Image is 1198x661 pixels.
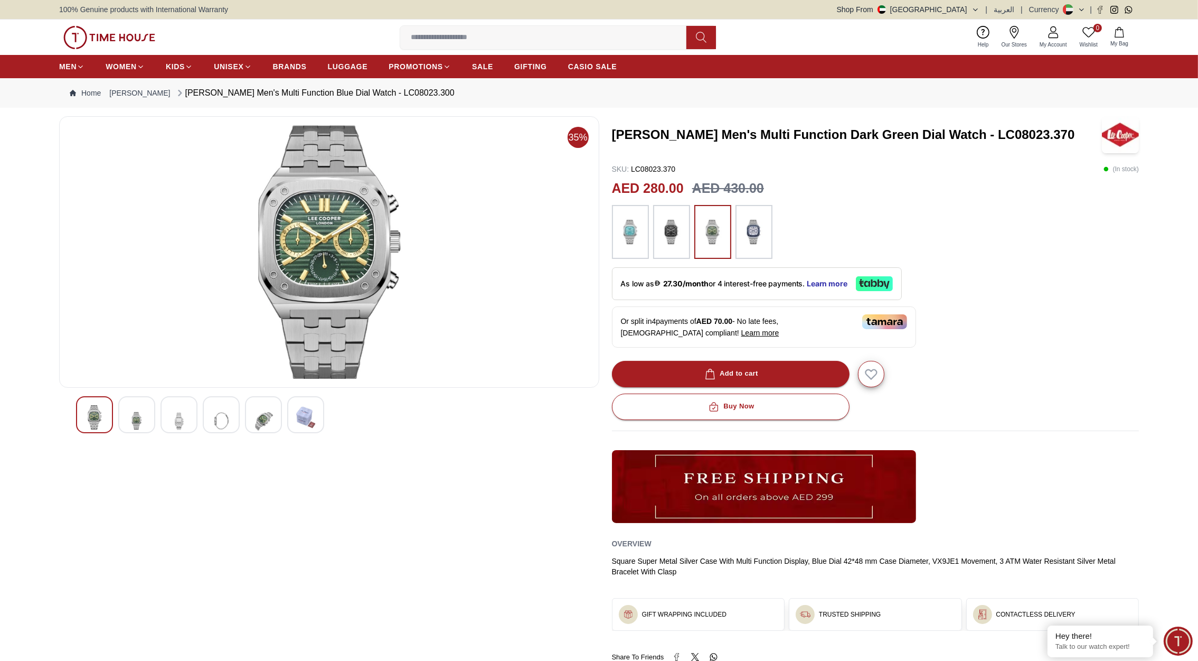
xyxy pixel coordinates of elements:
a: BRANDS [273,57,307,76]
a: 0Wishlist [1073,24,1104,51]
h2: Overview [612,536,652,552]
img: Lee Cooper Men's Multi Function Blue Dial Watch - LC08023.300 [254,405,273,436]
span: MEN [59,61,77,72]
span: UNISEX [214,61,243,72]
div: Chat Widget [1164,627,1193,656]
a: PROMOTIONS [389,57,451,76]
img: Lee Cooper Men's Multi Function Blue Dial Watch - LC08023.300 [85,405,104,430]
button: Add to cart [612,361,850,387]
a: Help [971,24,995,51]
a: [PERSON_NAME] [109,88,170,98]
span: Help [974,41,993,49]
span: 0 [1093,24,1102,32]
button: Buy Now [612,394,850,420]
span: BRANDS [273,61,307,72]
a: Whatsapp [1125,6,1133,14]
span: AED 70.00 [696,317,732,325]
span: | [1090,4,1092,15]
img: ... [623,609,634,620]
p: LC08023.370 [612,164,676,174]
img: ... [977,609,988,620]
div: Add to cart [703,368,758,380]
img: ... [617,210,644,254]
img: ... [612,450,916,523]
button: My Bag [1104,25,1135,50]
p: ( In stock ) [1103,164,1139,174]
div: Currency [1029,4,1063,15]
img: Lee Cooper Men's Multi Function Blue Dial Watch - LC08023.300 [127,405,146,436]
span: CASIO SALE [568,61,617,72]
img: Tamara [862,314,907,329]
img: Lee Cooper Men's Multi Function Blue Dial Watch - LC08023.300 [68,125,590,379]
a: WOMEN [106,57,145,76]
a: Home [70,88,101,98]
a: Facebook [1096,6,1104,14]
img: ... [658,210,685,254]
nav: Breadcrumb [59,78,1139,108]
span: Learn more [741,329,779,337]
h3: AED 430.00 [692,179,764,199]
span: My Account [1035,41,1071,49]
h2: AED 280.00 [612,179,684,199]
img: ... [700,210,726,254]
span: | [1021,4,1023,15]
span: Our Stores [997,41,1031,49]
span: SALE [472,61,493,72]
span: 35% [568,127,589,148]
span: WOMEN [106,61,137,72]
img: United Arab Emirates [878,5,886,14]
button: Shop From[GEOGRAPHIC_DATA] [837,4,979,15]
h3: CONTACTLESS DELIVERY [996,610,1076,619]
a: UNISEX [214,57,251,76]
a: GIFTING [514,57,547,76]
img: Lee Cooper Men's Multi Function Blue Dial Watch - LC08023.300 [212,405,231,436]
span: KIDS [166,61,185,72]
button: العربية [994,4,1014,15]
h3: TRUSTED SHIPPING [819,610,881,619]
img: ... [741,210,767,254]
a: SALE [472,57,493,76]
a: KIDS [166,57,193,76]
a: Our Stores [995,24,1033,51]
a: MEN [59,57,84,76]
div: Hey there! [1055,631,1145,641]
span: PROMOTIONS [389,61,443,72]
h3: GIFT WRAPPING INCLUDED [642,610,727,619]
h3: [PERSON_NAME] Men's Multi Function Dark Green Dial Watch - LC08023.370 [612,126,1095,143]
span: My Bag [1106,40,1133,48]
img: Lee Cooper Men's Multi Function Blue Dial Watch - LC08023.300 [296,405,315,430]
div: Square Super Metal Silver Case With Multi Function Display, Blue Dial 42*48 mm Case Diameter, VX9... [612,556,1139,577]
span: Wishlist [1076,41,1102,49]
img: ... [800,609,810,620]
p: Talk to our watch expert! [1055,643,1145,651]
span: 100% Genuine products with International Warranty [59,4,228,15]
span: SKU : [612,165,629,173]
div: Buy Now [706,401,754,413]
span: GIFTING [514,61,547,72]
img: Lee Cooper Men's Multi Function Dark Green Dial Watch - LC08023.370 [1102,116,1139,153]
div: [PERSON_NAME] Men's Multi Function Blue Dial Watch - LC08023.300 [175,87,455,99]
img: Lee Cooper Men's Multi Function Blue Dial Watch - LC08023.300 [169,405,188,436]
span: LUGGAGE [328,61,368,72]
img: ... [63,26,155,49]
a: LUGGAGE [328,57,368,76]
span: | [986,4,988,15]
div: Or split in 4 payments of - No late fees, [DEMOGRAPHIC_DATA] compliant! [612,306,916,348]
a: CASIO SALE [568,57,617,76]
a: Instagram [1110,6,1118,14]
